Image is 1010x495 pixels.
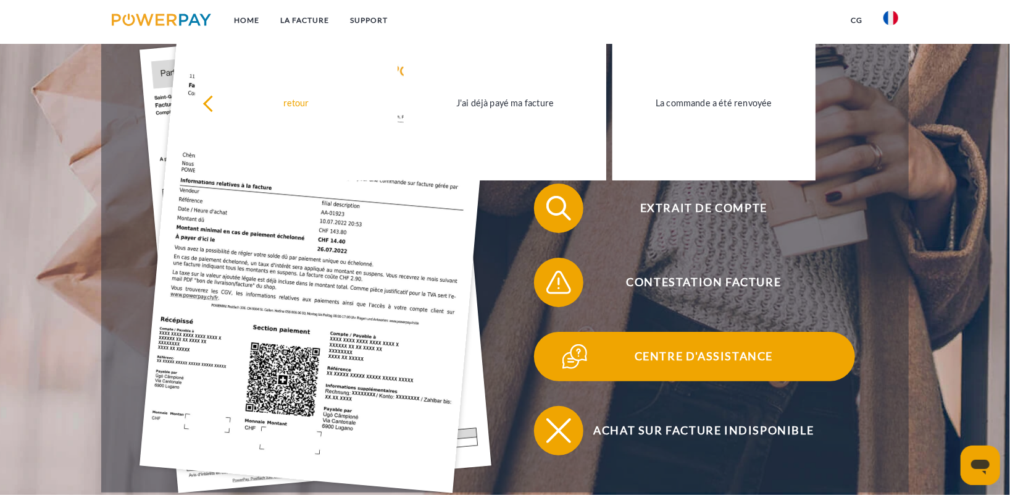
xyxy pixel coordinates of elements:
[559,341,590,372] img: qb_help.svg
[534,406,855,455] button: Achat sur facture indisponible
[411,95,599,111] div: J'ai déjà payé ma facture
[534,332,855,381] button: Centre d'assistance
[553,184,855,233] span: Extrait de compte
[620,95,808,111] div: La commande a été renvoyée
[534,258,855,307] button: Contestation Facture
[840,9,873,32] a: CG
[543,415,574,446] img: qb_close.svg
[553,406,855,455] span: Achat sur facture indisponible
[224,9,270,32] a: Home
[553,258,855,307] span: Contestation Facture
[270,9,340,32] a: LA FACTURE
[553,332,855,381] span: Centre d'assistance
[534,184,855,233] button: Extrait de compte
[883,11,898,25] img: fr
[202,95,390,111] div: retour
[961,446,1000,485] iframe: Bouton de lancement de la fenêtre de messagerie
[543,267,574,298] img: qb_warning.svg
[140,22,491,493] img: single_invoice_powerpay_fr.jpg
[543,193,574,224] img: qb_search.svg
[112,14,211,26] img: logo-powerpay.svg
[340,9,399,32] a: Support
